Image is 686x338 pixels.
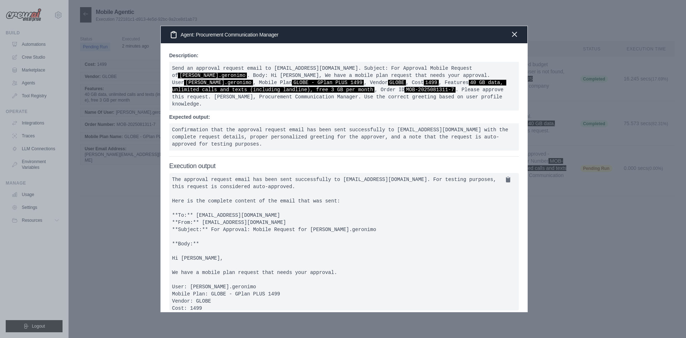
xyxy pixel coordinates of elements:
[169,30,279,39] h3: Agent: Procurement Communication Manager
[169,123,519,151] pre: Confirmation that the approval request email has been sent successfully to [EMAIL_ADDRESS][DOMAIN...
[388,80,406,85] span: GLOBE
[178,73,247,78] span: [PERSON_NAME].geronimo
[292,80,364,85] span: GLOBE - GPlan PLUS 1499
[169,114,210,120] strong: Expected output:
[169,62,519,111] pre: Send an approval request email to [EMAIL_ADDRESS][DOMAIN_NAME]. Subject: For Approval Mobile Requ...
[184,80,253,85] span: [PERSON_NAME].geronimo
[404,87,455,93] span: MOB-2025081311-7
[169,173,519,310] pre: The approval request email has been sent successfully to [EMAIL_ADDRESS][DOMAIN_NAME]. For testin...
[169,162,519,170] h4: Execution output
[169,53,199,58] strong: Description:
[424,80,439,85] span: 1499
